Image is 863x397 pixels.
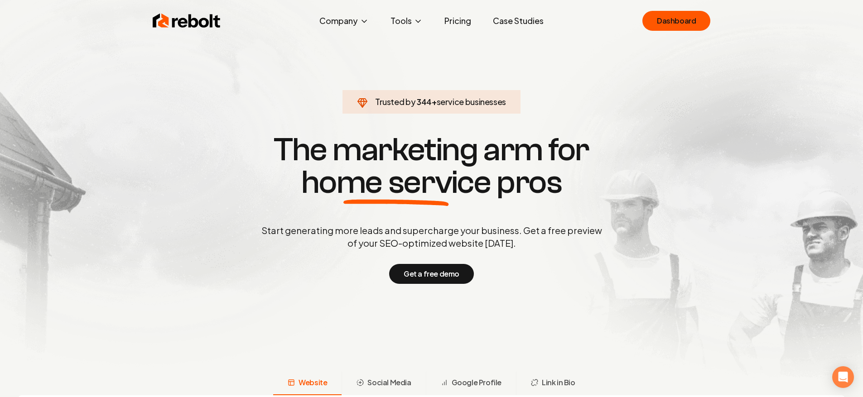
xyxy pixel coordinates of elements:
[437,96,506,107] span: service businesses
[486,12,551,30] a: Case Studies
[153,12,221,30] img: Rebolt Logo
[301,166,491,199] span: home service
[516,372,590,395] button: Link in Bio
[375,96,415,107] span: Trusted by
[417,96,432,108] span: 344
[214,134,649,199] h1: The marketing arm for pros
[642,11,710,31] a: Dashboard
[299,377,327,388] span: Website
[312,12,376,30] button: Company
[260,224,604,249] p: Start generating more leads and supercharge your business. Get a free preview of your SEO-optimiz...
[542,377,575,388] span: Link in Bio
[832,366,854,388] div: Open Intercom Messenger
[426,372,516,395] button: Google Profile
[383,12,430,30] button: Tools
[342,372,425,395] button: Social Media
[437,12,478,30] a: Pricing
[452,377,501,388] span: Google Profile
[389,264,474,284] button: Get a free demo
[432,96,437,107] span: +
[367,377,411,388] span: Social Media
[273,372,342,395] button: Website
